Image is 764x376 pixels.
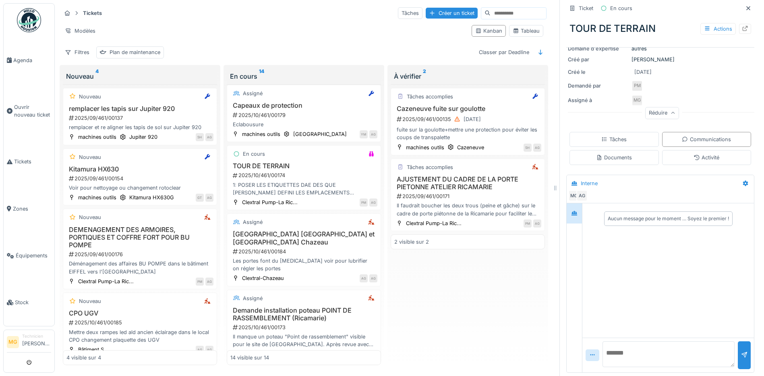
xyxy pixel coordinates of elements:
[394,71,542,81] div: À vérifier
[398,7,422,19] div: Tâches
[259,71,264,81] sup: 14
[66,165,213,173] h3: Kitamura HX630
[17,8,41,32] img: Badge_color-CXgf-gQk.svg
[406,144,444,151] div: machines outils
[68,319,213,326] div: 2025/10/461/00185
[230,162,377,170] h3: TOUR DE TERRAIN
[682,136,731,143] div: Communications
[205,278,213,286] div: AG
[394,175,541,191] h3: AJUSTEMENT DU CADRE DE LA PORTE PIETONNE ATELIER RICAMARIE
[423,71,426,81] sup: 2
[360,198,368,207] div: PM
[129,194,174,201] div: Kitamura HX630G
[22,333,51,351] li: [PERSON_NAME]
[475,46,533,58] div: Classer par Deadline
[79,93,101,100] div: Nouveau
[394,238,429,246] div: 2 visible sur 2
[242,130,280,138] div: machines outils
[129,133,157,141] div: Jupiter 920
[78,346,104,353] div: Bâtiment S
[205,194,213,202] div: AG
[243,90,263,97] div: Assigné
[631,80,643,92] div: PM
[66,328,213,344] div: Mettre deux rampes led ald ancien éclairage dans le local CPO changement plaquette des UGV
[596,154,632,161] div: Documents
[230,257,377,272] div: Les portes font du [MEDICAL_DATA] voir pour lubrifier on régler les portes
[79,213,101,221] div: Nouveau
[4,279,54,326] a: Stock
[4,37,54,84] a: Agenda
[243,295,263,302] div: Assigné
[394,105,541,113] h3: Cazeneuve fuite sur goulotte
[568,56,628,63] div: Créé par
[243,150,265,158] div: En cours
[4,138,54,185] a: Tickets
[61,25,99,37] div: Modèles
[68,175,213,182] div: 2025/09/461/00154
[4,185,54,232] a: Zones
[242,198,298,206] div: Clextral Pump-La Ric...
[406,219,462,227] div: Clextral Pump-La Ric...
[230,230,377,246] h3: [GEOGRAPHIC_DATA] [GEOGRAPHIC_DATA] et [GEOGRAPHIC_DATA] Chazeau
[568,190,580,201] div: MG
[16,252,51,259] span: Équipements
[95,71,99,81] sup: 4
[66,260,213,275] div: Déménagement des affaires BU POMPE dans le bâtiment EIFFEL vers l'[GEOGRAPHIC_DATA]
[232,171,377,179] div: 2025/10/461/00174
[568,68,628,76] div: Créé le
[66,354,101,361] div: 4 visible sur 4
[196,346,204,354] div: AG
[230,181,377,196] div: 1: POSER LES ETIQUETTES DAE DES QUE [PERSON_NAME] DEFINI LES EMPLACEMENTS 2: POSER UNE AFFICHE "P...
[475,27,502,35] div: Kanban
[196,278,204,286] div: PM
[66,105,213,113] h3: remplacer les tapis sur Jupiter 920
[79,153,101,161] div: Nouveau
[243,218,263,226] div: Assigné
[78,194,116,201] div: machines outils
[68,251,213,258] div: 2025/09/461/00176
[568,45,753,52] div: autres
[232,324,377,331] div: 2025/10/461/00173
[196,194,204,202] div: GT
[230,102,377,109] h3: Capeaux de protection
[700,23,736,35] div: Actions
[581,180,598,187] div: Interne
[394,202,541,217] div: Il faudrait boucher les deux trous (peine et gâche) sur le cadre de porte piétonne de la Ricamari...
[576,190,588,201] div: AG
[66,71,214,81] div: Nouveau
[568,96,628,104] div: Assigné à
[230,354,269,361] div: 14 visible sur 14
[78,133,116,141] div: machines outils
[230,333,377,348] div: Il manque un poteau "Point de rassemblement" visible pour le site de [GEOGRAPHIC_DATA]. Après rev...
[533,144,541,152] div: AG
[15,299,51,306] span: Stock
[464,115,481,123] div: [DATE]
[66,184,213,192] div: Voir pour nettoyage ou changement rotoclear
[110,48,160,56] div: Plan de maintenance
[369,274,377,282] div: AG
[68,114,213,122] div: 2025/09/461/00137
[80,9,105,17] strong: Tickets
[568,45,628,52] div: Domaine d'expertise
[360,130,368,138] div: YM
[566,18,754,39] div: TOUR DE TERRAIN
[242,274,284,282] div: Clextral-Chazeau
[524,219,532,228] div: PM
[533,219,541,228] div: AG
[601,136,627,143] div: Tâches
[196,133,204,141] div: SH
[579,4,593,12] div: Ticket
[13,56,51,64] span: Agenda
[230,121,377,128] div: Eclabousure
[78,278,134,285] div: Clextral Pump-La Ric...
[13,205,51,213] span: Zones
[513,27,540,35] div: Tableau
[694,154,719,161] div: Activité
[230,307,377,322] h3: Demande installation poteau POINT DE RASSEMBLEMENT (Ricamarie)
[369,130,377,138] div: AG
[232,248,377,255] div: 2025/10/461/00184
[79,297,101,305] div: Nouveau
[360,274,368,282] div: AG
[4,232,54,279] a: Équipements
[4,84,54,138] a: Ouvrir nouveau ticket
